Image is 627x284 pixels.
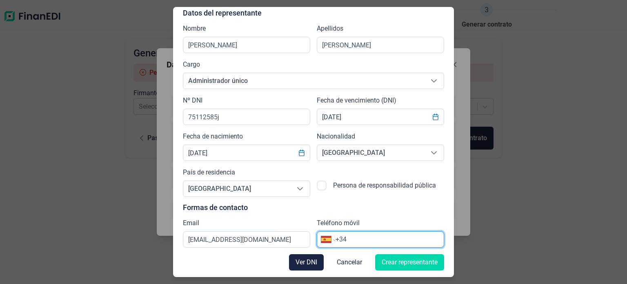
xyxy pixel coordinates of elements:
[317,132,355,141] label: Nacionalidad
[290,181,310,197] div: Seleccione una opción
[183,168,235,177] label: País de residencia
[183,181,290,197] span: [GEOGRAPHIC_DATA]
[424,145,444,161] div: Seleccione una opción
[317,96,396,105] label: Fecha de vencimiento (DNI)
[382,257,438,267] span: Crear representante
[428,110,443,124] button: Choose Date
[296,257,317,267] span: Ver DNI
[183,73,424,89] span: Administrador único
[317,24,343,34] label: Apellidos
[317,218,360,228] label: Teléfono móvil
[375,254,444,271] button: Crear representante
[424,73,444,89] div: Seleccione una opción
[183,96,202,105] label: Nº DNI
[183,203,444,212] p: Formas de contacto
[317,145,424,161] span: [GEOGRAPHIC_DATA]
[183,218,199,228] label: Email
[183,9,444,17] p: Datos del representante
[183,24,206,34] label: Nombre
[183,60,200,69] label: Cargo
[330,254,369,271] button: Cancelar
[294,145,309,160] button: Choose Date
[183,132,243,141] label: Fecha de nacimiento
[337,257,362,267] span: Cancelar
[333,181,436,197] label: Persona de responsabilidad pública
[289,254,324,271] button: Ver DNI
